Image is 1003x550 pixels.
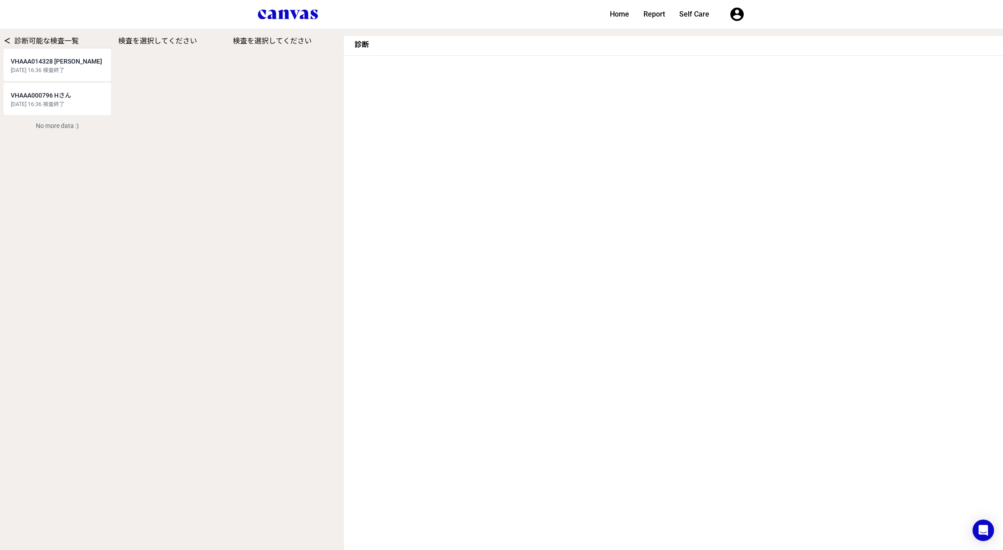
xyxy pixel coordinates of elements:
[11,101,104,108] div: [DATE] 16:36 検査終了
[233,36,340,47] div: 検査を選択してください
[640,9,669,20] a: Report
[606,9,633,20] a: Home
[118,36,226,47] div: 検査を選択してください
[973,520,994,541] div: Open Intercom Messenger
[4,36,111,47] div: 診断可能な検査一覧
[11,67,104,74] div: [DATE] 16:36 検査終了
[355,39,369,50] h3: 診断
[729,6,745,22] button: User menu
[4,37,11,45] a: ＜
[11,92,71,99] span: VHAAA000796 Hさん
[4,49,111,81] a: VHAAA014328 [PERSON_NAME] [DATE] 16:36 検査終了
[729,6,745,22] i: account_circle
[676,9,713,20] a: Self Care
[4,117,111,135] div: No more data :)
[4,83,111,115] a: VHAAA000796 Hさん [DATE] 16:36 検査終了
[11,58,102,65] span: VHAAA014328 [PERSON_NAME]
